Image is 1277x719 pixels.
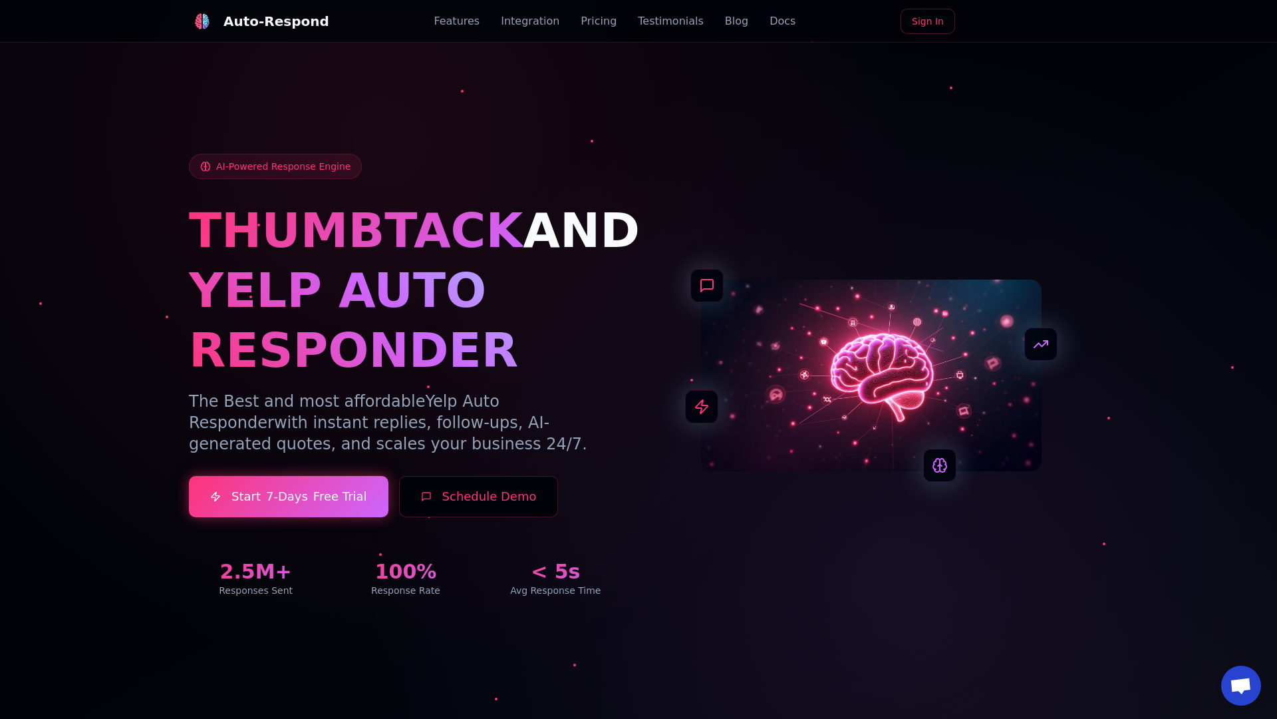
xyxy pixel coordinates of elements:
a: Integration [501,13,559,29]
div: Response Rate [339,584,472,597]
span: AND [523,202,640,258]
p: The Best and most affordable with instant replies, follow-ups, AI-generated quotes, and scales yo... [189,391,623,455]
a: Blog [725,13,748,29]
div: Responses Sent [189,584,323,597]
a: Auto-Respond LogoAuto-Respond [189,8,329,35]
span: 7-Days [266,487,308,506]
button: Schedule Demo [399,476,559,517]
iframe: Sign in with Google Button [959,7,1095,37]
div: 2.5M+ [189,560,323,584]
div: Auto-Respond [223,12,329,31]
a: Features [434,13,480,29]
span: THUMBTACK [189,202,523,258]
span: Yelp Auto Responder [189,392,499,432]
a: Testimonials [638,13,704,29]
div: 100% [339,560,472,584]
a: Docs [770,13,795,29]
a: Start7-DaysFree Trial [189,476,388,517]
span: AI-Powered Response Engine [216,160,351,173]
div: Avg Response Time [489,584,623,597]
img: AI Neural Network Brain [701,280,1042,471]
div: Open chat [1221,666,1261,706]
a: Pricing [581,13,617,29]
div: < 5s [489,560,623,584]
h1: YELP AUTO RESPONDER [189,260,623,380]
img: Auto-Respond Logo [194,13,211,30]
a: Sign In [901,9,955,34]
